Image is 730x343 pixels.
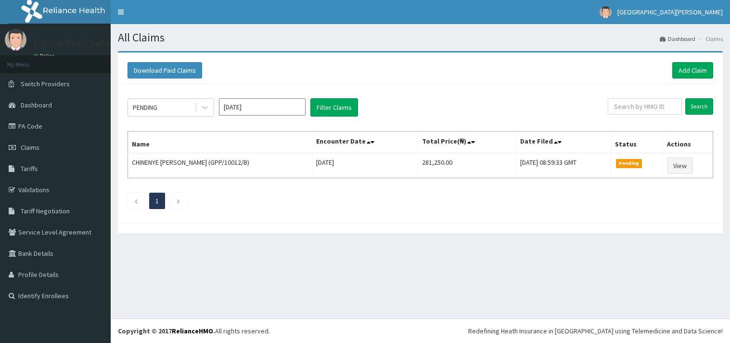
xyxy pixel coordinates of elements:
[118,327,215,335] strong: Copyright © 2017 .
[21,164,38,173] span: Tariffs
[663,132,713,154] th: Actions
[468,326,723,336] div: Redefining Heath Insurance in [GEOGRAPHIC_DATA] using Telemedicine and Data Science!
[128,62,202,79] button: Download Paid Claims
[616,159,642,168] span: Pending
[21,101,52,109] span: Dashboard
[21,143,39,152] span: Claims
[672,62,713,79] a: Add Claim
[516,153,611,178] td: [DATE] 08:59:33 GMT
[667,158,693,174] a: View
[660,35,695,43] a: Dashboard
[5,29,26,51] img: User Image
[21,207,70,215] span: Tariff Negotiation
[128,132,312,154] th: Name
[617,8,723,16] span: [GEOGRAPHIC_DATA][PERSON_NAME]
[600,6,612,18] img: User Image
[312,132,418,154] th: Encounter Date
[172,327,213,335] a: RelianceHMO
[111,318,730,343] footer: All rights reserved.
[155,197,159,205] a: Page 1 is your current page
[516,132,611,154] th: Date Filed
[21,79,70,88] span: Switch Providers
[176,197,180,205] a: Next page
[608,98,682,115] input: Search by HMO ID
[219,98,306,116] input: Select Month and Year
[310,98,358,117] button: Filter Claims
[133,103,157,112] div: PENDING
[418,132,516,154] th: Total Price(₦)
[418,153,516,178] td: 281,250.00
[685,98,713,115] input: Search
[696,35,723,43] li: Claims
[312,153,418,178] td: [DATE]
[128,153,312,178] td: CHINENYE [PERSON_NAME] (GPP/10012/B)
[34,53,57,59] a: Online
[118,31,723,44] h1: All Claims
[134,197,138,205] a: Previous page
[34,39,176,48] p: [GEOGRAPHIC_DATA][PERSON_NAME]
[611,132,663,154] th: Status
